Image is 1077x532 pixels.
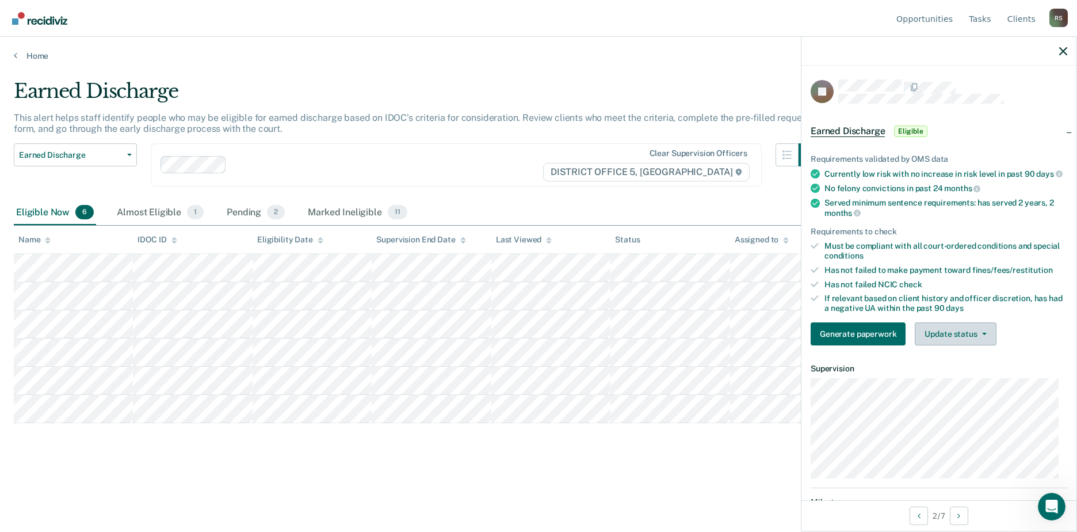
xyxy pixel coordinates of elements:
[267,205,285,220] span: 2
[138,235,177,245] div: IDOC ID
[811,322,910,345] a: Navigate to form link
[950,507,968,525] button: Next Opportunity
[894,126,927,137] span: Eligible
[811,322,906,345] button: Generate paperwork
[824,241,1067,261] div: Must be compliant with all court-ordered conditions and special
[114,200,206,226] div: Almost Eligible
[388,205,407,220] span: 11
[376,235,465,245] div: Supervision End Date
[811,227,1067,237] div: Requirements to check
[910,507,928,525] button: Previous Opportunity
[824,208,861,218] span: months
[824,169,1067,179] div: Currently low risk with no increase in risk level in past 90
[915,322,996,345] button: Update status
[1036,169,1062,178] span: days
[944,184,980,193] span: months
[824,183,1067,193] div: No felony convictions in past 24
[811,126,885,137] span: Earned Discharge
[811,154,1067,164] div: Requirements validated by OMS data
[257,235,323,245] div: Eligibility Date
[801,113,1076,150] div: Earned DischargeEligible
[735,235,789,245] div: Assigned to
[811,364,1067,374] dt: Supervision
[811,497,1067,507] dt: Milestones
[14,112,809,134] p: This alert helps staff identify people who may be eligible for earned discharge based on IDOC’s c...
[19,150,123,160] span: Earned Discharge
[824,294,1067,313] div: If relevant based on client history and officer discretion, has had a negative UA within the past 90
[824,198,1067,218] div: Served minimum sentence requirements: has served 2 years, 2
[1049,9,1068,27] button: Profile dropdown button
[18,235,51,245] div: Name
[305,200,409,226] div: Marked Ineligible
[899,280,922,289] span: check
[1038,493,1065,520] iframe: Intercom live chat
[824,265,1067,275] div: Has not failed to make payment toward
[824,251,864,260] span: conditions
[224,200,287,226] div: Pending
[1049,9,1068,27] div: R S
[75,205,94,220] span: 6
[946,303,963,313] span: days
[14,79,822,112] div: Earned Discharge
[12,12,67,25] img: Recidiviz
[801,500,1076,531] div: 2 / 7
[650,149,747,158] div: Clear supervision officers
[14,200,96,226] div: Eligible Now
[824,280,1067,290] div: Has not failed NCIC
[187,205,204,220] span: 1
[543,163,750,181] span: DISTRICT OFFICE 5, [GEOGRAPHIC_DATA]
[972,265,1053,275] span: fines/fees/restitution
[496,235,552,245] div: Last Viewed
[14,51,1063,61] a: Home
[615,235,640,245] div: Status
